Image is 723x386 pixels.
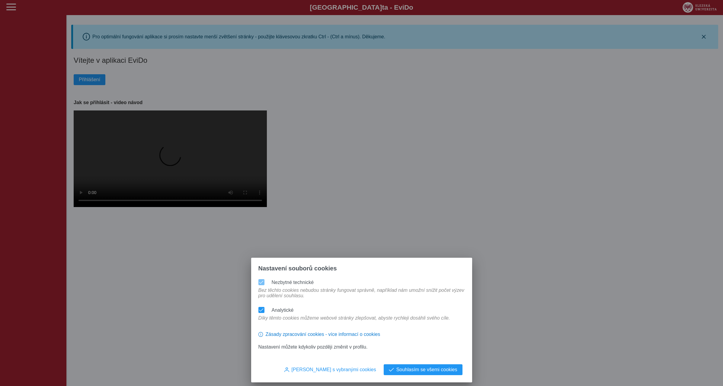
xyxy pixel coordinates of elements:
[384,364,462,375] button: Souhlasím se všemi cookies
[258,265,337,272] span: Nastavení souborů cookies
[272,280,314,285] label: Nezbytné technické
[258,344,465,350] p: Nastavení můžete kdykoliv později změnit v profilu.
[258,329,380,340] button: Zásady zpracování cookies - více informací o cookies
[272,308,294,313] label: Analytické
[292,367,376,372] span: [PERSON_NAME] s vybranými cookies
[258,334,380,339] a: Zásady zpracování cookies - více informací o cookies
[396,367,457,372] span: Souhlasím se všemi cookies
[279,364,381,375] button: [PERSON_NAME] s vybranými cookies
[256,288,467,305] div: Bez těchto cookies nebudou stránky fungovat správně, například nám umožní snížit počet výzev pro ...
[256,315,453,327] div: Díky těmto cookies můžeme webové stránky zlepšovat, abyste rychleji dosáhli svého cíle.
[266,332,380,337] span: Zásady zpracování cookies - více informací o cookies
